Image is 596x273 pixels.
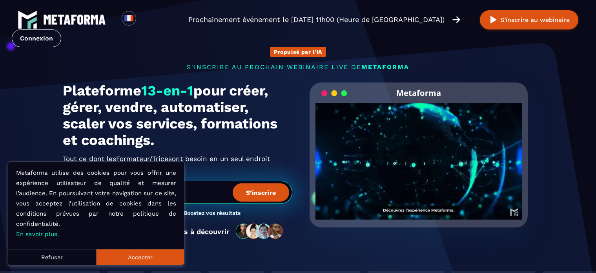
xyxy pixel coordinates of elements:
img: arrow-right [452,15,460,24]
p: s'inscrire au prochain webinaire live de [63,63,534,71]
p: Metaforma utilise des cookies pour vous offrir une expérience utilisateur de qualité et mesurer l... [16,168,176,239]
button: Refuser [8,249,96,265]
img: play [488,15,498,25]
input: Search for option [143,15,149,24]
span: 13-en-1 [141,82,193,99]
span: Formateur/Trices [116,152,172,165]
span: METAFORMA [361,63,409,71]
h2: Metaforma [396,82,441,103]
img: logo [18,10,37,29]
img: loading [321,90,347,97]
button: S’inscrire [233,183,289,202]
h1: Plateforme pour créer, gérer, vendre, automatiser, scaler vos services, formations et coachings. [63,82,292,148]
a: En savoir plus. [16,231,59,238]
video: Your browser does not support the video tag. [315,103,522,207]
button: S’inscrire au webinaire [480,10,578,29]
button: Accepter [96,249,184,265]
img: community-people [233,223,286,240]
p: Prochainement événement le [DATE] 11h00 (Heure de [GEOGRAPHIC_DATA]) [188,14,445,25]
a: Connexion [12,29,61,47]
div: Search for option [136,11,155,28]
img: fr [124,13,134,23]
img: logo [43,15,106,25]
h2: Tout ce dont les ont besoin en un seul endroit [63,152,292,165]
h3: Boostez vos résultats [184,210,241,217]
